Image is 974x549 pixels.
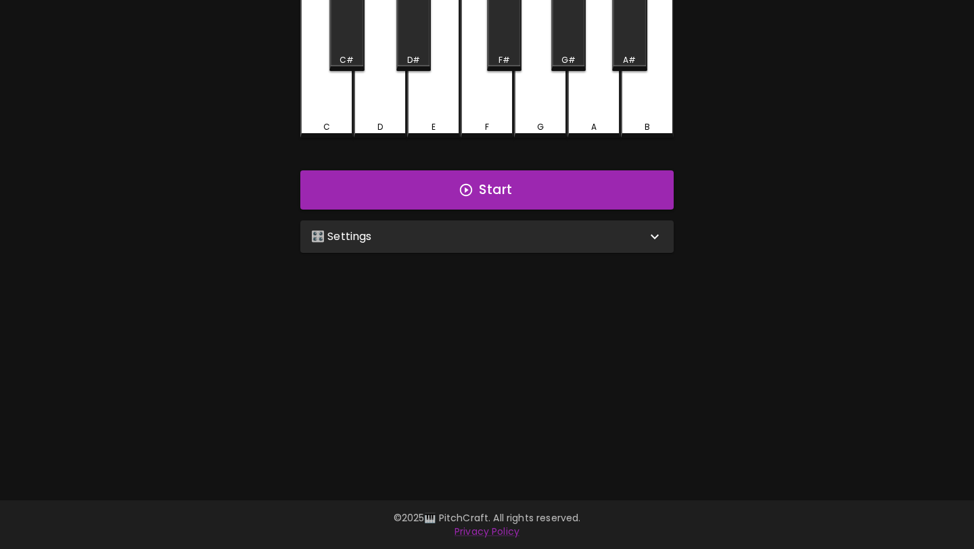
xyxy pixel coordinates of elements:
[432,121,436,133] div: E
[377,121,383,133] div: D
[300,170,674,210] button: Start
[537,121,544,133] div: G
[623,54,636,66] div: A#
[323,121,330,133] div: C
[591,121,597,133] div: A
[311,229,372,245] p: 🎛️ Settings
[340,54,354,66] div: C#
[407,54,420,66] div: D#
[498,54,510,66] div: F#
[300,220,674,253] div: 🎛️ Settings
[97,511,877,525] p: © 2025 🎹 PitchCraft. All rights reserved.
[645,121,650,133] div: B
[485,121,489,133] div: F
[455,525,519,538] a: Privacy Policy
[561,54,576,66] div: G#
